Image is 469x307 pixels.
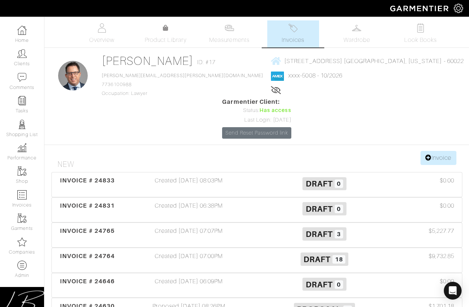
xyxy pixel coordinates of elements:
img: wardrobe-487a4870c1b7c33e795ec22d11cfc2ed9d08956e64fb3008fe2437562e282088.svg [352,23,361,33]
a: Measurements [203,20,255,47]
span: Look Books [404,36,437,44]
img: graph-8b7af3c665d003b59727f371ae50e7771705bf0c487971e6e97d053d13c5068d.png [17,143,27,152]
div: Created [DATE] 06:38PM [121,201,257,218]
img: companies-icon-14a0f246c7e91f24465de634b560f0151b0cc5c9ce11af5fac52e6d7d6371812.png [17,237,27,247]
span: ID: #17 [197,58,215,67]
img: orders-27d20c2124de7fd6de4e0e44c1d41de31381a507db9b33961299e4e07d508b8c.svg [288,23,298,33]
span: $9,732.85 [429,252,454,261]
img: orders-icon-0abe47150d42831381b5fb84f609e132dff9fe21cb692f30cb5eec754e2cba89.png [17,190,27,199]
a: [STREET_ADDRESS] [GEOGRAPHIC_DATA], [US_STATE] - 60022 [271,56,464,66]
span: [STREET_ADDRESS] [GEOGRAPHIC_DATA], [US_STATE] - 60022 [284,57,464,64]
span: Draft [306,204,333,214]
span: 18 [332,255,345,264]
span: Measurements [209,36,249,44]
img: reminder-icon-8004d30b9f0a5d33ae49ab947aed9ed385cf756f9e5892f1edd6e32f2345188e.png [17,96,27,105]
img: garmentier-logo-header-white-b43fb05a5012e4ada735d5af1a66efaba907eab6374d6393d1fbf88cb4ef424d.png [386,2,454,15]
span: Garmentier Client: [222,98,291,106]
span: Draft [306,230,333,239]
a: INVOICE # 24833 Created [DATE] 08:03PM Draft 0 $0.00 [51,172,462,197]
img: comment-icon-a0a6a9ef722e966f86d9cbdc48e553b5cf19dbc54f86b18d962a5391bc8f6eb6.png [17,73,27,82]
span: INVOICE # 24833 [60,177,115,184]
span: INVOICE # 24831 [60,202,115,209]
span: Draft [304,255,331,264]
div: Open Intercom Messenger [444,282,462,300]
span: Draft [306,280,333,289]
span: 7736100988 Occupation: Lawyer [102,73,263,96]
img: measurements-466bbee1fd09ba9460f595b01e5d73f9e2bff037440d3c8f018324cb6cdf7a4a.svg [225,23,234,33]
img: american_express-1200034d2e149cdf2cc7894a33a747db654cf6f8355cb502592f1d228b2ac700.png [271,72,284,81]
a: INVOICE # 24831 Created [DATE] 06:38PM Draft 0 $0.00 [51,197,462,222]
a: INVOICE # 24646 Created [DATE] 06:09PM Draft 0 $0.00 [51,273,462,298]
div: Created [DATE] 07:00PM [121,252,257,269]
span: 3 [335,230,344,239]
img: clients-icon-6bae9207a08558b7cb47a8932f037763ab4055f8c8b6bfacd5dc20c3e0201464.png [17,49,27,58]
span: Product Library [145,36,187,44]
img: gear-icon-white-bd11855cb880d31180b6d7d6211b90ccbf57a29d726f0c71d8c61bd08dd39cc2.png [454,4,463,13]
span: Wardrobe [344,36,370,44]
span: $0.00 [440,277,454,286]
span: $5,227.77 [429,227,454,235]
a: Overview [76,20,128,47]
a: xxxx-5008 - 10/2026 [288,72,342,79]
div: Created [DATE] 07:07PM [121,227,257,244]
a: Look Books [395,20,446,47]
span: $0.00 [440,201,454,210]
span: Invoices [282,36,304,44]
a: [PERSON_NAME] [102,54,193,67]
span: INVOICE # 24765 [60,227,115,234]
div: Created [DATE] 06:09PM [121,277,257,294]
span: INVOICE # 24764 [60,252,115,260]
span: 0 [335,205,344,214]
span: Draft [306,179,333,188]
h4: New [57,160,462,169]
span: 0 [335,179,344,188]
a: Product Library [140,24,191,44]
span: Has access [259,106,291,115]
span: INVOICE # 24646 [60,278,115,285]
a: [PERSON_NAME][EMAIL_ADDRESS][PERSON_NAME][DOMAIN_NAME] [102,73,263,78]
img: custom-products-icon-6973edde1b6c6774590e2ad28d3d057f2f42decad08aa0e48061009ba2575b3a.png [17,261,27,270]
img: garments-icon-b7da505a4dc4fd61783c78ac3ca0ef83fa9d6f193b1c9dc38574b1d14d53ca28.png [17,166,27,176]
img: dashboard-icon-dbcd8f5a0b271acd01030246c82b418ddd0df26cd7fceb0bd07c9910d44c42f6.png [17,26,27,35]
span: Overview [89,36,114,44]
a: INVOICE # 24765 Created [DATE] 07:07PM Draft 3 $5,227.77 [51,222,462,248]
img: stylists-icon-eb353228a002819b7ec25b43dbf5f0378dd9e0616d9560372ff212230b889e62.png [17,120,27,129]
a: Wardrobe [331,20,383,47]
span: 0 [335,280,344,289]
span: $0.00 [440,176,454,185]
div: Last Login: [DATE] [222,116,291,124]
a: Invoices [267,20,319,47]
a: Send Reset Password link [222,127,291,139]
div: Status: [222,106,291,115]
a: Invoice [421,151,456,165]
img: todo-9ac3debb85659649dc8f770b8b6100bb5dab4b48dedcbae339e5042a72dfd3cc.svg [416,23,425,33]
img: garments-icon-b7da505a4dc4fd61783c78ac3ca0ef83fa9d6f193b1c9dc38574b1d14d53ca28.png [17,214,27,223]
div: Created [DATE] 08:03PM [121,176,257,193]
a: INVOICE # 24764 Created [DATE] 07:00PM Draft 18 $9,732.85 [51,248,462,273]
img: basicinfo-40fd8af6dae0f16599ec9e87c0ef1c0a1fdea2edbe929e3d69a839185d80c458.svg [97,23,107,33]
